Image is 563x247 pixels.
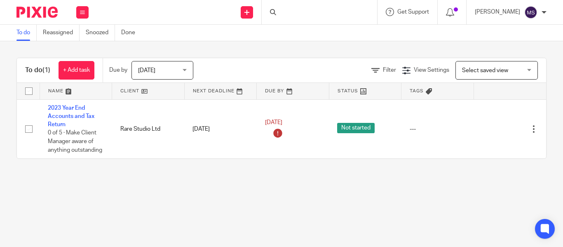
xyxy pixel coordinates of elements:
[16,7,58,18] img: Pixie
[414,67,449,73] span: View Settings
[475,8,520,16] p: [PERSON_NAME]
[383,67,396,73] span: Filter
[112,99,185,158] td: Rare Studio Ltd
[337,123,375,133] span: Not started
[410,89,424,93] span: Tags
[48,105,94,128] a: 2023 Year End Accounts and Tax Return
[121,25,141,41] a: Done
[16,25,37,41] a: To do
[524,6,537,19] img: svg%3E
[43,25,80,41] a: Reassigned
[59,61,94,80] a: + Add task
[25,66,50,75] h1: To do
[462,68,508,73] span: Select saved view
[138,68,155,73] span: [DATE]
[86,25,115,41] a: Snoozed
[109,66,127,74] p: Due by
[42,67,50,73] span: (1)
[184,99,257,158] td: [DATE]
[265,120,282,125] span: [DATE]
[410,125,466,133] div: ---
[48,130,102,153] span: 0 of 5 · Make Client Manager aware of anything outstanding
[397,9,429,15] span: Get Support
